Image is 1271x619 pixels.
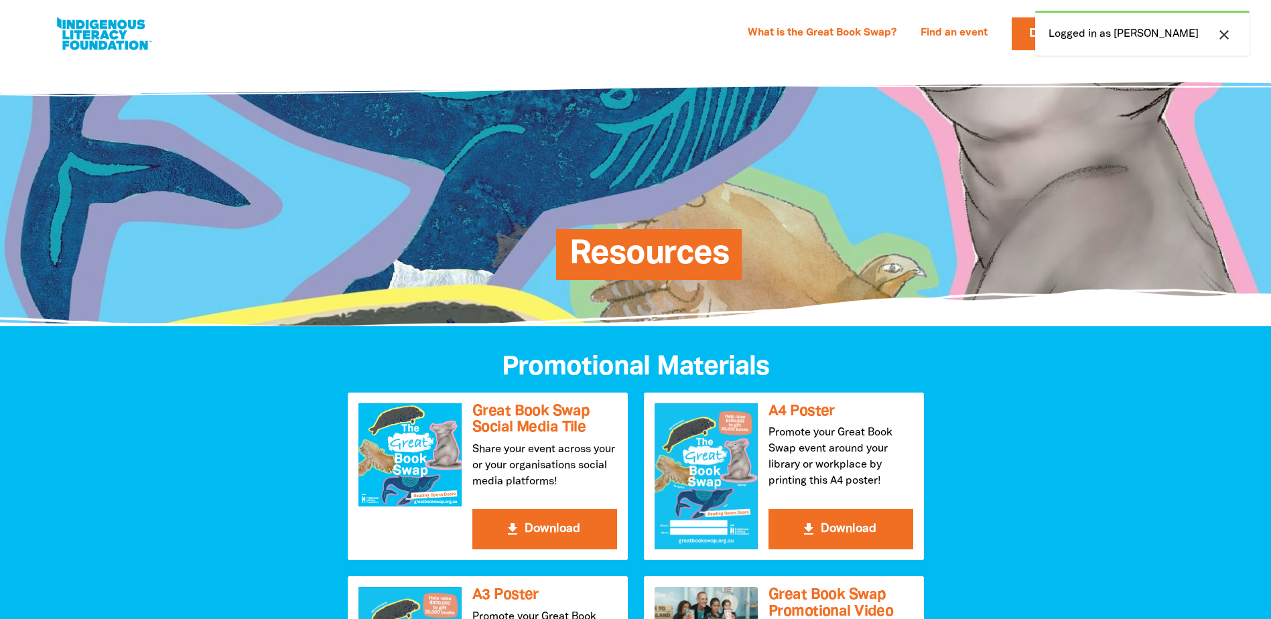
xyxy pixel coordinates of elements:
[768,403,913,420] h3: A4 Poster
[472,403,617,436] h3: Great Book Swap Social Media Tile
[740,23,905,44] a: What is the Great Book Swap?
[801,521,817,537] i: get_app
[570,239,729,280] span: Resources
[358,403,462,506] img: Great Book Swap Social Media Tile
[502,355,769,380] span: Promotional Materials
[505,521,521,537] i: get_app
[1212,26,1236,44] button: close
[913,23,996,44] a: Find an event
[768,509,913,549] button: get_app Download
[1216,27,1232,43] i: close
[472,587,617,604] h3: A3 Poster
[655,403,758,549] img: A4 Poster
[1035,11,1250,56] div: Logged in as [PERSON_NAME]
[472,509,617,549] button: get_app Download
[1012,17,1096,50] a: Donate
